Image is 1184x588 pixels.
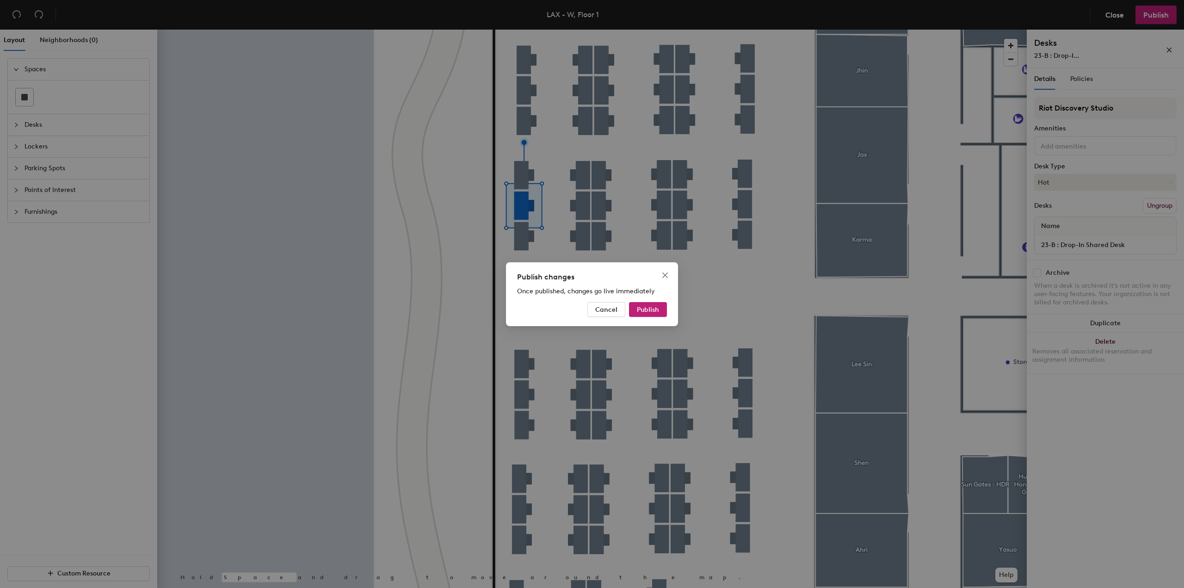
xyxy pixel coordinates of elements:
button: Publish [629,302,667,317]
button: Close [658,268,672,283]
div: Publish changes [517,272,667,283]
button: Cancel [587,302,625,317]
span: Cancel [595,305,617,313]
span: Publish [637,305,659,313]
span: Once published, changes go live immediately [517,287,655,295]
span: close [661,272,669,279]
span: Close [658,272,672,279]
